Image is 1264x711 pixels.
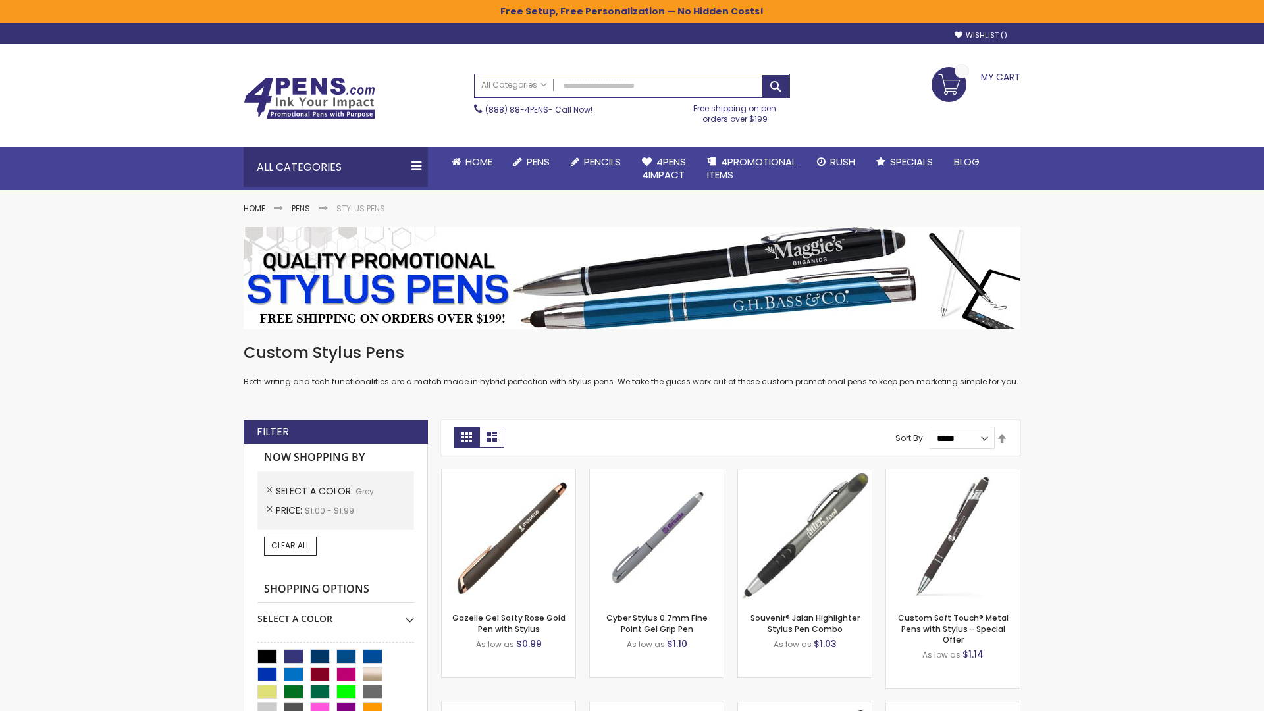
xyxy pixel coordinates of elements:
[943,147,990,176] a: Blog
[584,155,621,169] span: Pencils
[750,612,860,634] a: Souvenir® Jalan Highlighter Stylus Pen Combo
[276,485,355,498] span: Select A Color
[257,425,289,439] strong: Filter
[886,469,1020,603] img: Custom Soft Touch® Metal Pens with Stylus-Grey
[355,486,374,497] span: Grey
[336,203,385,214] strong: Stylus Pens
[627,639,665,650] span: As low as
[276,504,305,517] span: Price
[271,540,309,551] span: Clear All
[642,155,686,182] span: 4Pens 4impact
[257,575,414,604] strong: Shopping Options
[895,433,923,444] label: Sort By
[806,147,866,176] a: Rush
[305,505,354,516] span: $1.00 - $1.99
[738,469,872,480] a: Souvenir® Jalan Highlighter Stylus Pen Combo-Grey
[707,155,796,182] span: 4PROMOTIONAL ITEMS
[527,155,550,169] span: Pens
[503,147,560,176] a: Pens
[442,469,575,480] a: Gazelle Gel Softy Rose Gold Pen with Stylus-Grey
[631,147,697,190] a: 4Pens4impact
[244,147,428,187] div: All Categories
[292,203,310,214] a: Pens
[590,469,724,603] img: Cyber Stylus 0.7mm Fine Point Gel Grip Pen-Grey
[442,469,575,603] img: Gazelle Gel Softy Rose Gold Pen with Stylus-Grey
[890,155,933,169] span: Specials
[476,639,514,650] span: As low as
[465,155,492,169] span: Home
[485,104,548,115] a: (888) 88-4PENS
[922,649,961,660] span: As low as
[955,30,1007,40] a: Wishlist
[667,637,687,650] span: $1.10
[244,342,1020,363] h1: Custom Stylus Pens
[475,74,554,96] a: All Categories
[738,469,872,603] img: Souvenir® Jalan Highlighter Stylus Pen Combo-Grey
[244,77,375,119] img: 4Pens Custom Pens and Promotional Products
[481,80,547,90] span: All Categories
[454,427,479,448] strong: Grid
[244,203,265,214] a: Home
[590,469,724,480] a: Cyber Stylus 0.7mm Fine Point Gel Grip Pen-Grey
[441,147,503,176] a: Home
[774,639,812,650] span: As low as
[866,147,943,176] a: Specials
[244,227,1020,329] img: Stylus Pens
[697,147,806,190] a: 4PROMOTIONALITEMS
[606,612,708,634] a: Cyber Stylus 0.7mm Fine Point Gel Grip Pen
[264,537,317,555] a: Clear All
[257,444,414,471] strong: Now Shopping by
[830,155,855,169] span: Rush
[954,155,980,169] span: Blog
[886,469,1020,480] a: Custom Soft Touch® Metal Pens with Stylus-Grey
[898,612,1009,645] a: Custom Soft Touch® Metal Pens with Stylus - Special Offer
[560,147,631,176] a: Pencils
[962,648,984,661] span: $1.14
[516,637,542,650] span: $0.99
[680,98,791,124] div: Free shipping on pen orders over $199
[244,342,1020,388] div: Both writing and tech functionalities are a match made in hybrid perfection with stylus pens. We ...
[452,612,566,634] a: Gazelle Gel Softy Rose Gold Pen with Stylus
[485,104,592,115] span: - Call Now!
[257,603,414,625] div: Select A Color
[814,637,837,650] span: $1.03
